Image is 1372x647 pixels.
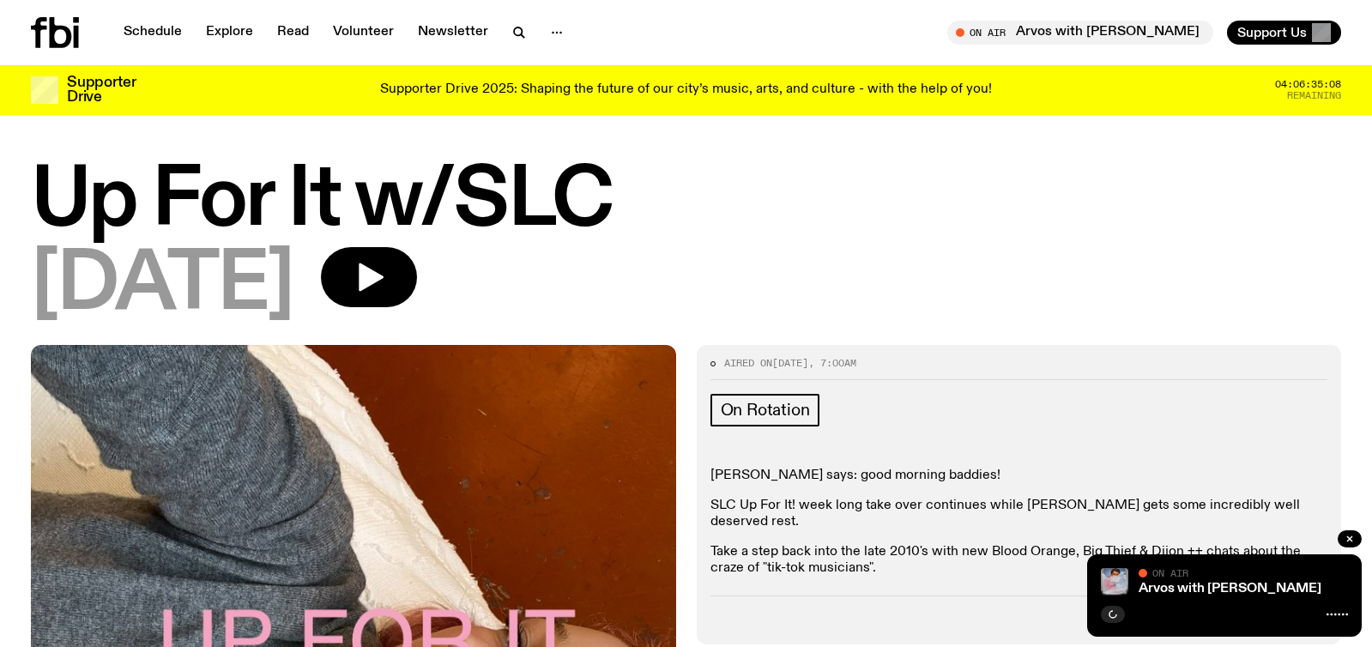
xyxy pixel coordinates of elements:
[380,82,992,98] p: Supporter Drive 2025: Shaping the future of our city’s music, arts, and culture - with the help o...
[1287,91,1341,100] span: Remaining
[323,21,404,45] a: Volunteer
[710,468,1328,484] p: [PERSON_NAME] says: good morning baddies!
[1152,567,1188,578] span: On Air
[196,21,263,45] a: Explore
[808,356,856,370] span: , 7:00am
[710,498,1328,530] p: SLC Up For It! week long take over continues while [PERSON_NAME] gets some incredibly well deserv...
[31,163,1341,240] h1: Up For It w/SLC
[947,21,1213,45] button: On AirArvos with [PERSON_NAME]
[31,247,293,324] span: [DATE]
[113,21,192,45] a: Schedule
[772,356,808,370] span: [DATE]
[710,544,1328,577] p: Take a step back into the late 2010's with new Blood Orange, Big Thief & Dijon ++ chats about the...
[721,401,810,420] span: On Rotation
[67,76,136,105] h3: Supporter Drive
[710,394,820,426] a: On Rotation
[267,21,319,45] a: Read
[1237,25,1307,40] span: Support Us
[724,356,772,370] span: Aired on
[1139,582,1321,596] a: Arvos with [PERSON_NAME]
[1275,80,1341,89] span: 04:06:35:08
[1227,21,1341,45] button: Support Us
[408,21,499,45] a: Newsletter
